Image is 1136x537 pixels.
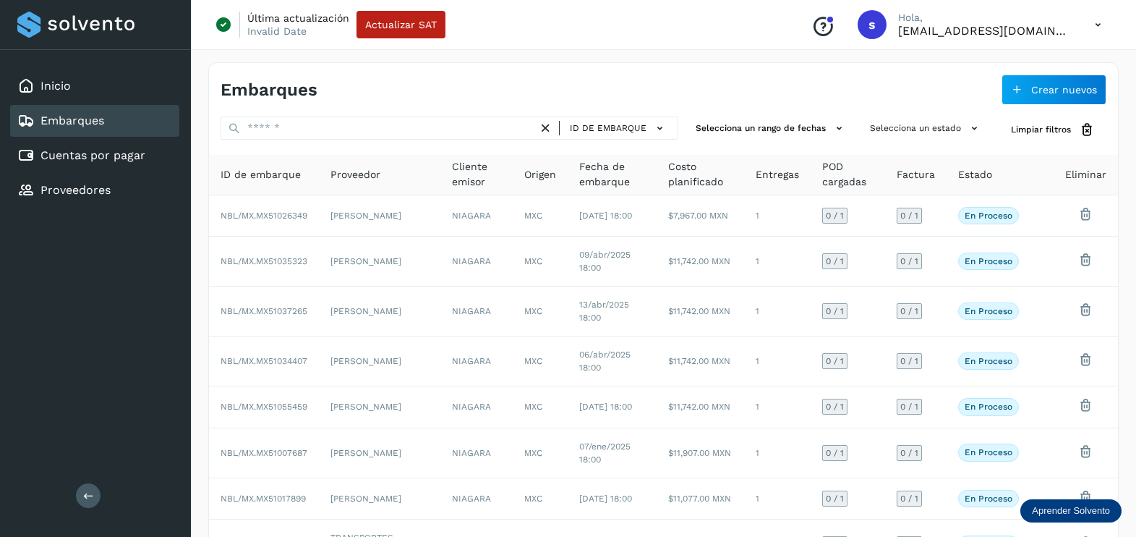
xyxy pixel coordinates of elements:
td: MXC [513,287,568,337]
p: En proceso [965,402,1012,412]
span: Cliente emisor [452,159,501,190]
span: [DATE] 18:00 [579,211,632,221]
span: NBL/MX.MX51034407 [221,356,307,366]
td: $7,967.00 MXN [657,195,744,237]
td: $11,742.00 MXN [657,337,744,386]
span: 0 / 1 [900,402,918,411]
td: MXC [513,337,568,386]
div: Proveedores [10,174,179,206]
td: NIAGARA [440,428,513,478]
span: 0 / 1 [826,357,844,365]
td: 1 [744,237,811,287]
span: 0 / 1 [900,307,918,316]
td: NIAGARA [440,337,513,386]
td: MXC [513,237,568,287]
p: Última actualización [247,12,349,25]
a: Embarques [40,114,104,127]
span: NBL/MX.MX51055459 [221,402,307,412]
td: 1 [744,478,811,520]
td: $11,907.00 MXN [657,428,744,478]
p: En proceso [965,306,1012,316]
a: Proveedores [40,183,111,197]
span: 0 / 1 [826,494,844,503]
td: [PERSON_NAME] [319,386,440,428]
span: 0 / 1 [900,494,918,503]
span: 0 / 1 [826,307,844,316]
button: Selecciona un estado [864,117,988,140]
span: Fecha de embarque [579,159,645,190]
div: Cuentas por pagar [10,140,179,172]
span: 0 / 1 [900,357,918,365]
span: 0 / 1 [900,449,918,457]
td: 1 [744,428,811,478]
span: Limpiar filtros [1011,123,1071,136]
button: Selecciona un rango de fechas [690,117,853,140]
span: 0 / 1 [826,449,844,457]
span: 06/abr/2025 18:00 [579,350,631,373]
span: NBL/MX.MX51007687 [221,448,307,458]
span: NBL/MX.MX51026349 [221,211,307,221]
h4: Embarques [221,80,317,101]
span: Proveedor [330,167,380,182]
div: Aprender Solvento [1020,499,1122,523]
td: NIAGARA [440,287,513,337]
button: ID de embarque [565,118,672,139]
p: Hola, [898,12,1072,24]
span: POD cargadas [822,159,874,190]
span: 0 / 1 [826,402,844,411]
span: 13/abr/2025 18:00 [579,300,629,323]
td: MXC [513,478,568,520]
span: Crear nuevos [1031,85,1097,95]
span: Eliminar [1065,167,1106,182]
td: [PERSON_NAME] [319,478,440,520]
button: Limpiar filtros [999,117,1106,143]
td: $11,742.00 MXN [657,287,744,337]
span: [DATE] 18:00 [579,494,632,504]
div: Embarques [10,105,179,137]
span: 07/ene/2025 18:00 [579,441,631,465]
td: NIAGARA [440,478,513,520]
td: [PERSON_NAME] [319,287,440,337]
span: Estado [958,167,992,182]
p: En proceso [965,356,1012,366]
p: En proceso [965,447,1012,457]
span: 0 / 1 [900,211,918,220]
td: MXC [513,386,568,428]
td: $11,742.00 MXN [657,386,744,428]
span: Origen [524,167,556,182]
span: 0 / 1 [826,257,844,266]
td: 1 [744,337,811,386]
p: smedina@niagarawater.com [898,24,1072,38]
td: 1 [744,386,811,428]
p: Invalid Date [247,25,307,38]
p: En proceso [965,211,1012,221]
td: NIAGARA [440,386,513,428]
p: Aprender Solvento [1032,505,1110,517]
p: En proceso [965,494,1012,504]
td: NIAGARA [440,237,513,287]
span: 0 / 1 [900,257,918,266]
span: ID de embarque [221,167,301,182]
span: NBL/MX.MX51017899 [221,494,306,504]
button: Crear nuevos [1002,75,1106,105]
td: [PERSON_NAME] [319,337,440,386]
td: NIAGARA [440,195,513,237]
td: [PERSON_NAME] [319,195,440,237]
td: [PERSON_NAME] [319,237,440,287]
span: NBL/MX.MX51037265 [221,306,307,316]
td: $11,742.00 MXN [657,237,744,287]
td: 1 [744,287,811,337]
td: $11,077.00 MXN [657,478,744,520]
span: Entregas [756,167,799,182]
a: Cuentas por pagar [40,148,145,162]
span: NBL/MX.MX51035323 [221,256,307,266]
span: Factura [897,167,935,182]
td: MXC [513,195,568,237]
button: Actualizar SAT [356,11,445,38]
td: MXC [513,428,568,478]
span: Actualizar SAT [365,20,437,30]
td: 1 [744,195,811,237]
span: ID de embarque [570,122,646,135]
span: [DATE] 18:00 [579,402,632,412]
p: En proceso [965,256,1012,266]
